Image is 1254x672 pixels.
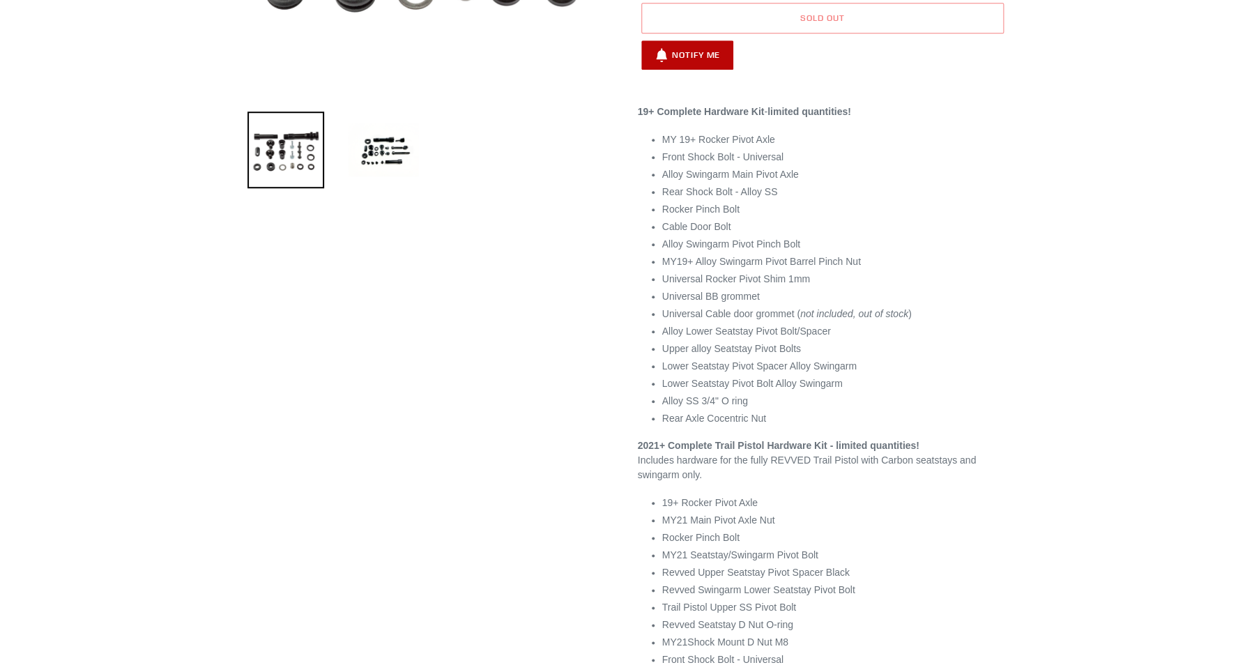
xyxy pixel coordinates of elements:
li: Trail Pistol Upper SS Pivot Bolt [662,600,1007,615]
li: MY19+ Alloy Swingarm Pivot Barrel Pinch Nut [662,254,1007,269]
button: Notify Me [641,40,734,70]
li: Rocker Pinch Bolt [662,202,1007,217]
strong: limited quantities! [767,106,851,117]
li: Lower Seatstay Pivot Spacer Alloy Swingarm [662,359,1007,374]
li: Front Shock Bolt - Universal [662,150,1007,165]
li: Upper alloy Seatstay Pivot Bolts [662,342,1007,356]
li: Rear Axle Cocentric Nut [662,411,1007,426]
li: MY 19+ Rocker Pivot Axle [662,132,1007,147]
img: Load image into Gallery viewer, Guerrilla Gravity Frame Hardware Kits [345,112,422,188]
li: MY21 Seatstay/Swingarm Pivot Bolt [662,548,1007,563]
li: Universal BB grommet [662,289,1007,304]
li: Alloy SS 3/4" O ring [662,394,1007,408]
li: Alloy Swingarm Main Pivot Axle [662,167,1007,182]
span: Sold out [800,13,845,23]
li: MY21 Main Pivot Axle Nut [662,513,1007,528]
li: Alloy Lower Seatstay Pivot Bolt/Spacer [662,324,1007,339]
li: Lower Seatstay Pivot Bolt Alloy Swingarm [662,376,1007,391]
em: not included, out of stock [800,308,908,319]
li: Alloy Swingarm Pivot Pinch Bolt [662,237,1007,252]
li: Rocker Pinch Bolt [662,530,1007,545]
li: 19+ Rocker Pivot Axle [662,496,1007,510]
li: Revved Seatstay D Nut O-ring [662,618,1007,632]
li: Cable Door Bolt [662,220,1007,234]
li: Front Shock Bolt - Universal [662,652,1007,667]
strong: 2021+ Complete Trail Pistol Hardware Kit - limited quantities! [638,440,919,451]
li: Revved Upper Seatstay Pivot Spacer Black [662,565,1007,580]
li: Revved Swingarm Lower Seatstay Pivot Bolt [662,583,1007,597]
p: - [638,105,1007,119]
img: Load image into Gallery viewer, Guerrilla Gravity Frame Hardware Kits [247,112,324,188]
li: MY21Shock Mount D Nut M8 [662,635,1007,650]
strong: 19+ Complete Hardware Kit [638,106,765,117]
li: Universal Cable door grommet ( ) [662,307,1007,321]
button: Sold out [641,3,1004,33]
p: Includes hardware for the fully REVVED Trail Pistol with Carbon seatstays and swingarm only. [638,438,1007,482]
li: Universal Rocker Pivot Shim 1mm [662,272,1007,287]
li: Rear Shock Bolt - Alloy SS [662,185,1007,199]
